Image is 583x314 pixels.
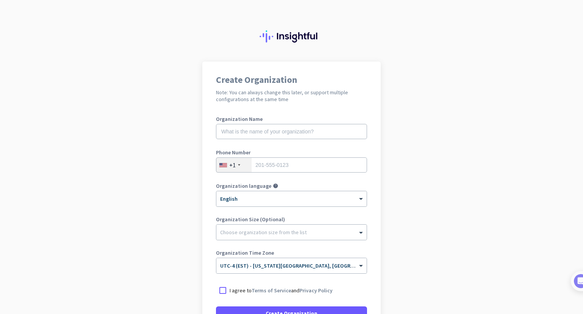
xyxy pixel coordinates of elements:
a: Privacy Policy [299,287,332,294]
input: What is the name of your organization? [216,124,367,139]
img: Insightful [260,30,323,43]
div: +1 [229,161,236,169]
a: Terms of Service [252,287,291,294]
h1: Create Organization [216,75,367,84]
input: 201-555-0123 [216,157,367,173]
label: Organization Name [216,116,367,122]
label: Organization language [216,183,271,189]
label: Organization Time Zone [216,250,367,255]
i: help [273,183,278,189]
h2: Note: You can always change this later, or support multiple configurations at the same time [216,89,367,103]
label: Organization Size (Optional) [216,217,367,222]
p: I agree to and [230,287,332,294]
label: Phone Number [216,150,367,155]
